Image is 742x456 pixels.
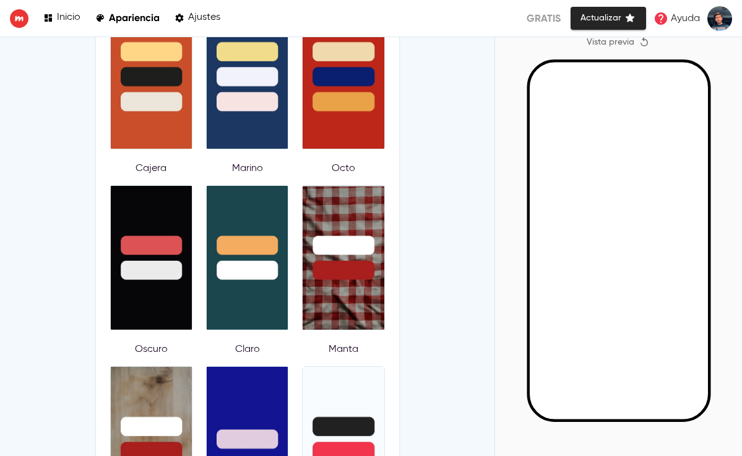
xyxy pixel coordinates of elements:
[106,161,197,176] p: Cajera
[109,12,160,24] p: Apariencia
[671,11,700,26] p: Ayuda
[707,6,732,31] img: ACg8ocJ8_lqexgEBE9QIfcc90CoDPLyn6ex9-mFTIb-FXYFTzcAe_1Y=s96-c
[106,342,197,357] p: Oscuro
[57,12,80,24] p: Inicio
[202,161,293,176] p: Marino
[527,11,561,26] p: Gratis
[650,7,704,30] a: Ayuda
[580,11,636,26] span: Actualizar
[202,342,293,357] p: Claro
[298,342,389,357] p: Manta
[188,12,220,24] p: Ajustes
[298,161,389,176] p: Octo
[530,63,708,419] iframe: Mobile Preview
